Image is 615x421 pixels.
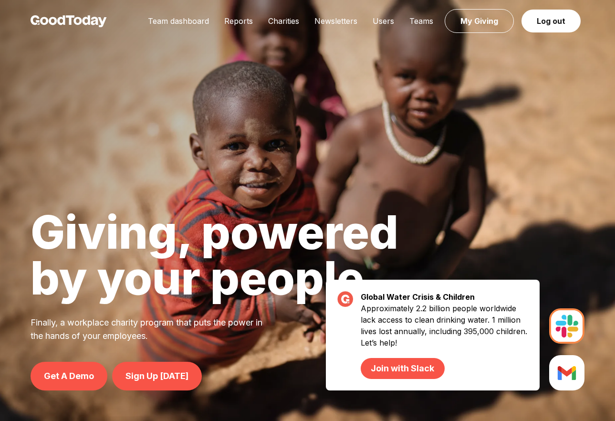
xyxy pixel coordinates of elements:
[361,358,444,379] a: Join with Slack
[402,16,441,26] a: Teams
[365,16,402,26] a: Users
[112,362,202,390] a: Sign Up [DATE]
[445,9,514,33] a: My Giving
[31,209,398,301] h1: Giving, powered by your people.
[31,316,275,343] p: Finally, a workplace charity program that puts the power in the hands of your employees.
[361,303,528,379] p: Approximately 2.2 billion people worldwide lack access to clean drinking water. 1 million lives l...
[549,308,584,344] img: Slack
[31,362,107,390] a: Get A Demo
[307,16,365,26] a: Newsletters
[217,16,261,26] a: Reports
[549,355,584,390] img: Slack
[261,16,307,26] a: Charities
[31,15,107,27] img: GoodToday
[361,292,475,302] strong: Global Water Crisis & Children
[521,10,581,32] a: Log out
[140,16,217,26] a: Team dashboard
